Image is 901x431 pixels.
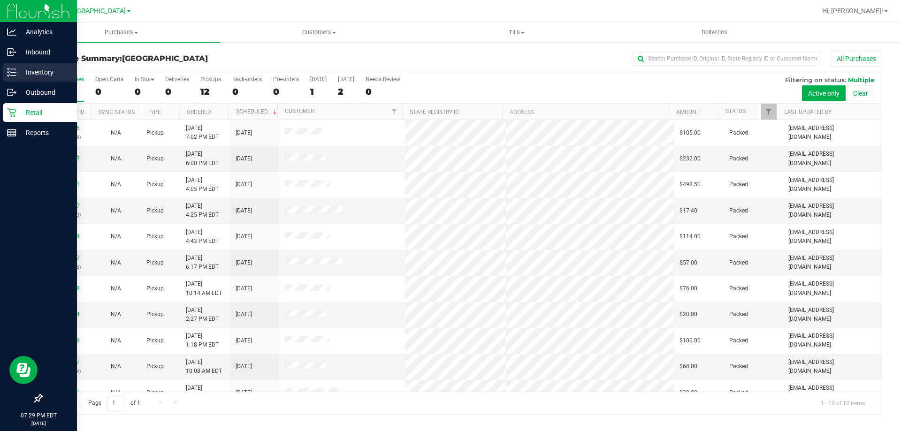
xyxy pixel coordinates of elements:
[729,284,748,293] span: Packed
[186,358,222,376] span: [DATE] 10:08 AM EDT
[111,388,121,397] button: N/A
[99,109,135,115] a: Sync Status
[236,180,252,189] span: [DATE]
[788,150,876,167] span: [EMAIL_ADDRESS][DOMAIN_NAME]
[53,255,80,261] a: 11933787
[236,336,252,345] span: [DATE]
[165,86,189,97] div: 0
[53,359,80,365] a: 11854407
[616,23,813,42] a: Deliveries
[9,356,38,384] iframe: Resource center
[53,233,80,240] a: 11951884
[729,388,748,397] span: Packed
[200,86,221,97] div: 12
[111,258,121,267] button: N/A
[53,311,80,318] a: 11924124
[111,362,121,371] button: N/A
[16,67,73,78] p: Inventory
[187,109,211,115] a: Ordered
[680,206,697,215] span: $17.40
[186,254,219,272] span: [DATE] 6:17 PM EDT
[146,206,164,215] span: Pickup
[729,180,748,189] span: Packed
[7,47,16,57] inline-svg: Inbound
[111,311,121,318] span: Not Applicable
[729,129,748,137] span: Packed
[232,86,262,97] div: 0
[680,232,701,241] span: $114.00
[729,310,748,319] span: Packed
[387,104,402,120] a: Filter
[236,108,279,115] a: Scheduled
[146,180,164,189] span: Pickup
[111,207,121,214] span: Not Applicable
[80,396,148,410] span: Page of 1
[729,336,748,345] span: Packed
[111,337,121,344] span: Not Applicable
[847,85,874,101] button: Clear
[236,310,252,319] span: [DATE]
[23,23,220,42] a: Purchases
[729,206,748,215] span: Packed
[220,23,418,42] a: Customers
[680,180,701,189] span: $498.50
[95,86,123,97] div: 0
[7,68,16,77] inline-svg: Inventory
[285,108,314,114] a: Customer
[7,108,16,117] inline-svg: Retail
[53,203,80,209] a: 11956187
[788,202,876,219] span: [EMAIL_ADDRESS][DOMAIN_NAME]
[788,384,876,401] span: [EMAIL_ADDRESS][DOMAIN_NAME]
[788,254,876,272] span: [EMAIL_ADDRESS][DOMAIN_NAME]
[418,28,615,37] span: Tills
[16,107,73,118] p: Retail
[186,150,219,167] span: [DATE] 6:00 PM EDT
[186,228,219,246] span: [DATE] 4:43 PM EDT
[725,108,746,114] a: Status
[813,396,872,410] span: 1 - 12 of 12 items
[729,232,748,241] span: Packed
[236,232,252,241] span: [DATE]
[788,228,876,246] span: [EMAIL_ADDRESS][DOMAIN_NAME]
[729,362,748,371] span: Packed
[680,362,697,371] span: $68.00
[310,86,327,97] div: 1
[7,27,16,37] inline-svg: Analytics
[236,388,252,397] span: [DATE]
[135,76,154,83] div: In Store
[95,76,123,83] div: Open Carts
[236,258,252,267] span: [DATE]
[680,388,697,397] span: $38.00
[785,76,846,83] span: Filtering on status:
[111,284,121,293] button: N/A
[16,26,73,38] p: Analytics
[135,86,154,97] div: 0
[788,124,876,142] span: [EMAIL_ADDRESS][DOMAIN_NAME]
[7,128,16,137] inline-svg: Reports
[111,181,121,188] span: Not Applicable
[676,109,700,115] a: Amount
[729,258,748,267] span: Packed
[418,23,615,42] a: Tills
[111,206,121,215] button: N/A
[680,336,701,345] span: $100.00
[111,259,121,266] span: Not Applicable
[186,176,219,194] span: [DATE] 4:05 PM EDT
[146,154,164,163] span: Pickup
[61,7,126,15] span: [GEOGRAPHIC_DATA]
[4,420,73,427] p: [DATE]
[146,129,164,137] span: Pickup
[186,202,219,219] span: [DATE] 4:25 PM EDT
[273,76,299,83] div: Pre-orders
[146,310,164,319] span: Pickup
[232,76,262,83] div: Back-orders
[53,155,80,162] a: 11982093
[111,336,121,345] button: N/A
[111,129,121,137] button: N/A
[221,28,417,37] span: Customers
[729,154,748,163] span: Packed
[236,284,252,293] span: [DATE]
[784,109,832,115] a: Last Updated By
[310,76,327,83] div: [DATE]
[802,85,846,101] button: Active only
